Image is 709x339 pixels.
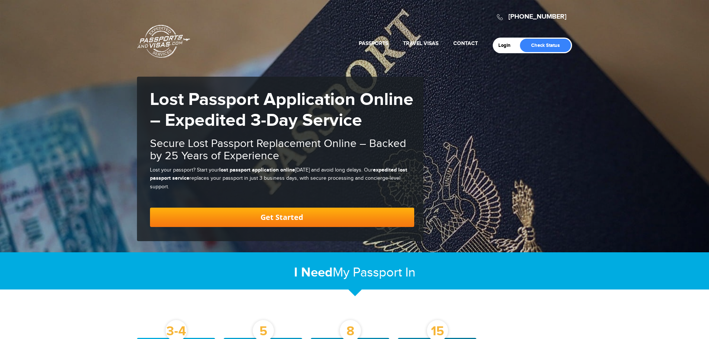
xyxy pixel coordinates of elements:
strong: I Need [294,265,333,281]
a: Travel Visas [403,40,438,47]
h2: My [137,265,572,281]
a: Login [498,42,516,48]
strong: lost passport application online [219,167,295,173]
span: Passport In [353,265,415,280]
p: Lost your passport? Start your [DATE] and avoid long delays. Our replaces your passport in just 3... [150,166,414,191]
a: Passports & [DOMAIN_NAME] [137,25,190,58]
strong: Lost Passport Application Online – Expedited 3-Day Service [150,89,413,131]
a: Get Started [150,208,414,227]
h2: Secure Lost Passport Replacement Online – Backed by 25 Years of Experience [150,138,414,162]
a: Passports [359,40,388,47]
a: Contact [453,40,478,47]
a: [PHONE_NUMBER] [508,13,566,21]
a: Check Status [520,39,571,52]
